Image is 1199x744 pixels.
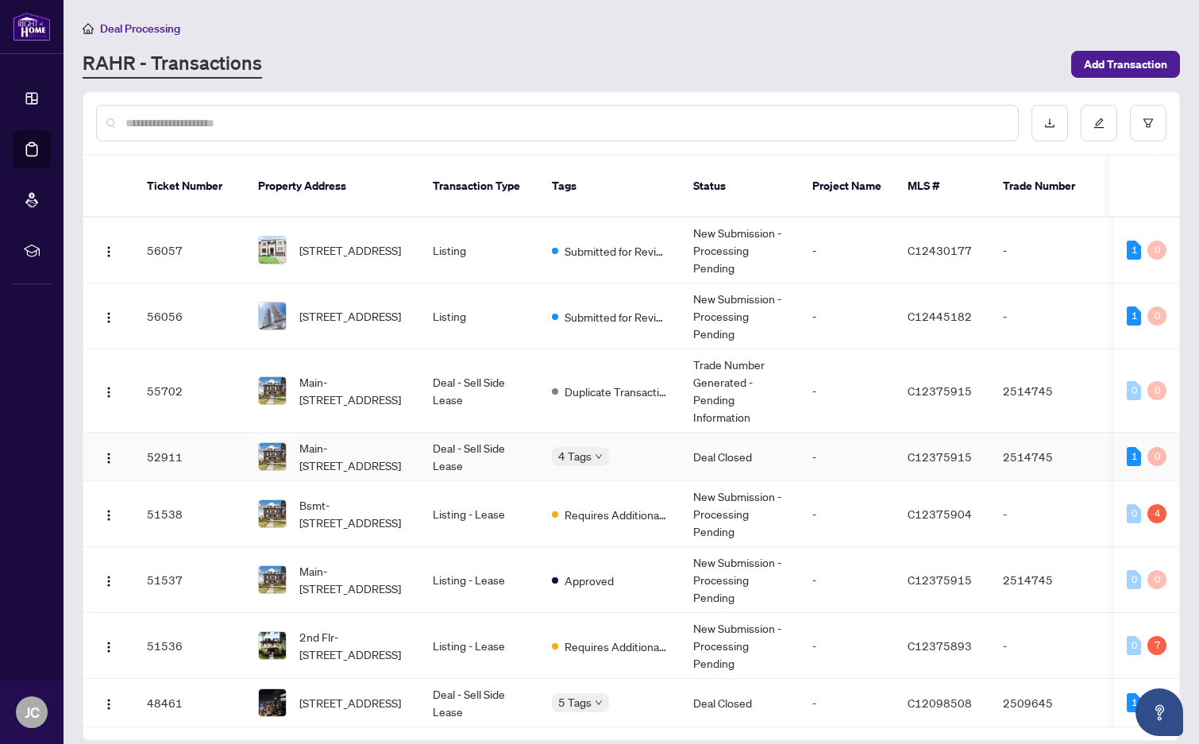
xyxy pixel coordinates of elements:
[96,633,121,658] button: Logo
[420,433,539,481] td: Deal - Sell Side Lease
[102,311,115,324] img: Logo
[990,481,1101,547] td: -
[102,386,115,399] img: Logo
[680,433,800,481] td: Deal Closed
[1127,504,1141,523] div: 0
[134,283,245,349] td: 56056
[800,481,895,547] td: -
[1147,381,1166,400] div: 0
[102,509,115,522] img: Logo
[565,383,668,400] span: Duplicate Transaction
[420,156,539,218] th: Transaction Type
[800,283,895,349] td: -
[800,156,895,218] th: Project Name
[420,679,539,727] td: Deal - Sell Side Lease
[990,283,1101,349] td: -
[800,433,895,481] td: -
[299,694,401,711] span: [STREET_ADDRESS]
[420,218,539,283] td: Listing
[680,156,800,218] th: Status
[1127,241,1141,260] div: 1
[1071,51,1180,78] button: Add Transaction
[299,307,401,325] span: [STREET_ADDRESS]
[895,156,990,218] th: MLS #
[100,21,180,36] span: Deal Processing
[908,638,972,653] span: C12375893
[259,566,286,593] img: thumbnail-img
[1044,118,1055,129] span: download
[1127,306,1141,326] div: 1
[680,613,800,679] td: New Submission - Processing Pending
[565,308,668,326] span: Submitted for Review
[420,481,539,547] td: Listing - Lease
[558,693,592,711] span: 5 Tags
[134,349,245,433] td: 55702
[800,679,895,727] td: -
[595,699,603,707] span: down
[96,501,121,526] button: Logo
[259,689,286,716] img: thumbnail-img
[1127,693,1141,712] div: 1
[908,572,972,587] span: C12375915
[680,481,800,547] td: New Submission - Processing Pending
[102,575,115,588] img: Logo
[595,453,603,461] span: down
[96,378,121,403] button: Logo
[990,613,1101,679] td: -
[800,218,895,283] td: -
[259,443,286,470] img: thumbnail-img
[134,613,245,679] td: 51536
[1147,636,1166,655] div: 7
[1147,570,1166,589] div: 0
[565,572,614,589] span: Approved
[908,449,972,464] span: C12375915
[134,547,245,613] td: 51537
[134,433,245,481] td: 52911
[680,349,800,433] td: Trade Number Generated - Pending Information
[908,696,972,710] span: C12098508
[102,245,115,258] img: Logo
[259,632,286,659] img: thumbnail-img
[565,638,668,655] span: Requires Additional Docs
[908,309,972,323] span: C12445182
[908,384,972,398] span: C12375915
[96,237,121,263] button: Logo
[420,283,539,349] td: Listing
[1127,447,1141,466] div: 1
[1081,105,1117,141] button: edit
[558,447,592,465] span: 4 Tags
[134,679,245,727] td: 48461
[299,562,407,597] span: Main-[STREET_ADDRESS]
[1093,118,1105,129] span: edit
[908,507,972,521] span: C12375904
[134,156,245,218] th: Ticket Number
[245,156,420,218] th: Property Address
[102,698,115,711] img: Logo
[259,237,286,264] img: thumbnail-img
[990,547,1101,613] td: 2514745
[1147,447,1166,466] div: 0
[96,690,121,715] button: Logo
[299,373,407,408] span: Main-[STREET_ADDRESS]
[259,303,286,330] img: thumbnail-img
[990,349,1101,433] td: 2514745
[299,439,407,474] span: Main-[STREET_ADDRESS]
[800,349,895,433] td: -
[420,547,539,613] td: Listing - Lease
[13,12,51,41] img: logo
[25,701,40,723] span: JC
[800,613,895,679] td: -
[134,218,245,283] td: 56057
[83,23,94,34] span: home
[1143,118,1154,129] span: filter
[1127,381,1141,400] div: 0
[259,500,286,527] img: thumbnail-img
[990,156,1101,218] th: Trade Number
[1135,688,1183,736] button: Open asap
[539,156,680,218] th: Tags
[990,218,1101,283] td: -
[1084,52,1167,77] span: Add Transaction
[420,613,539,679] td: Listing - Lease
[299,628,407,663] span: 2nd Flr-[STREET_ADDRESS]
[680,283,800,349] td: New Submission - Processing Pending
